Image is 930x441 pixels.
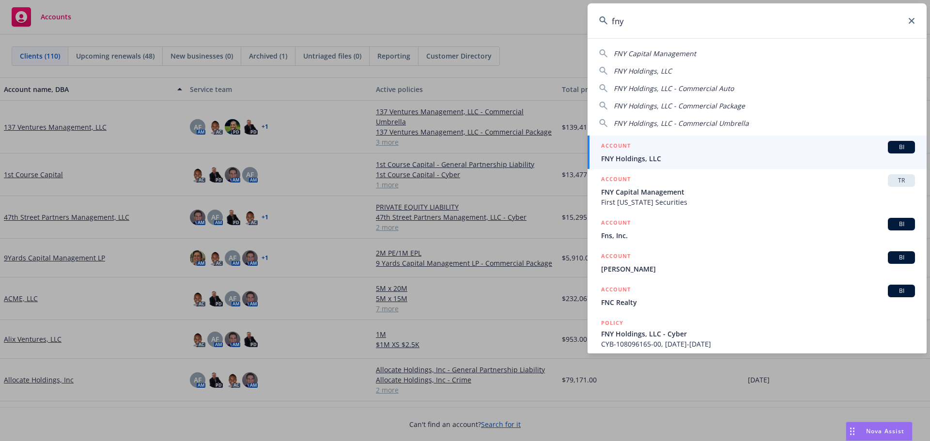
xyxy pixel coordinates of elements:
a: POLICYFNY Holdings, LLC - CyberCYB-108096165-00, [DATE]-[DATE] [588,313,927,354]
span: BI [892,287,911,295]
a: ACCOUNTBIFNC Realty [588,279,927,313]
h5: POLICY [601,318,623,328]
a: ACCOUNTBI[PERSON_NAME] [588,246,927,279]
h5: ACCOUNT [601,285,631,296]
a: ACCOUNTTRFNY Capital ManagementFirst [US_STATE] Securities [588,169,927,213]
button: Nova Assist [846,422,913,441]
span: FNY Holdings, LLC [614,66,672,76]
span: FNY Capital Management [601,187,915,197]
span: BI [892,253,911,262]
span: FNY Holdings, LLC - Commercial Auto [614,84,734,93]
h5: ACCOUNT [601,251,631,263]
span: FNY Holdings, LLC - Commercial Umbrella [614,119,749,128]
div: Drag to move [846,422,858,441]
h5: ACCOUNT [601,218,631,229]
span: Fns, Inc. [601,230,915,241]
h5: ACCOUNT [601,141,631,152]
span: BI [892,220,911,228]
a: ACCOUNTBIFns, Inc. [588,213,927,246]
span: FNY Capital Management [614,49,696,58]
h5: ACCOUNT [601,174,631,186]
span: [PERSON_NAME] [601,264,915,274]
span: CYB-108096165-00, [DATE]-[DATE] [601,339,915,349]
span: FNC Realty [601,297,915,307]
span: FNY Holdings, LLC - Cyber [601,329,915,339]
a: ACCOUNTBIFNY Holdings, LLC [588,136,927,169]
span: BI [892,143,911,152]
input: Search... [588,3,927,38]
span: FNY Holdings, LLC - Commercial Package [614,101,745,110]
span: FNY Holdings, LLC [601,153,915,164]
span: Nova Assist [866,427,904,435]
span: First [US_STATE] Securities [601,197,915,207]
span: TR [892,176,911,185]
